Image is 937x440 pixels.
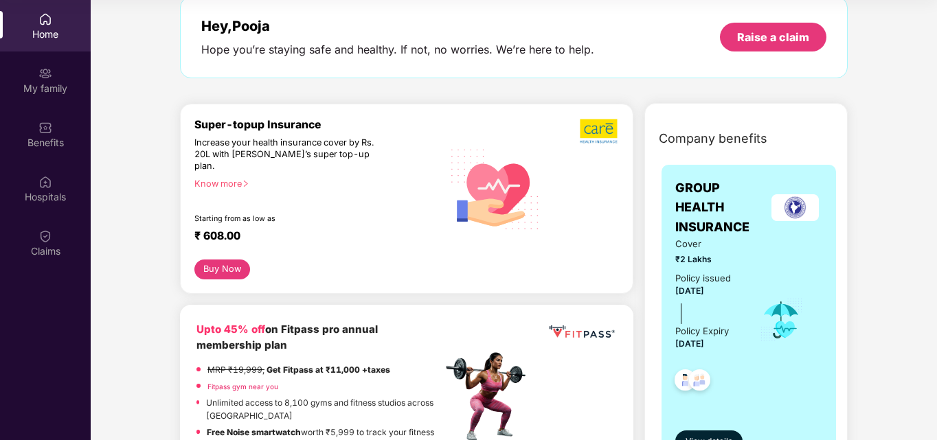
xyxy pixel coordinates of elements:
del: MRP ₹19,999, [207,364,264,375]
div: Starting from as low as [194,214,384,224]
img: insurerLogo [771,194,819,221]
strong: Free Noise smartwatch [207,427,301,437]
img: svg+xml;base64,PHN2ZyB4bWxucz0iaHR0cDovL3d3dy53My5vcmcvMjAwMC9zdmciIHhtbG5zOnhsaW5rPSJodHRwOi8vd3... [442,135,549,242]
div: Super-topup Insurance [194,118,442,131]
span: Cover [675,237,740,251]
div: Know more [194,178,434,188]
img: svg+xml;base64,PHN2ZyBpZD0iSG9tZSIgeG1sbnM9Imh0dHA6Ly93d3cudzMub3JnLzIwMDAvc3ZnIiB3aWR0aD0iMjAiIG... [38,12,52,26]
img: icon [759,297,804,343]
span: [DATE] [675,338,704,349]
img: svg+xml;base64,PHN2ZyBpZD0iSG9zcGl0YWxzIiB4bWxucz0iaHR0cDovL3d3dy53My5vcmcvMjAwMC9zdmciIHdpZHRoPS... [38,175,52,189]
img: svg+xml;base64,PHN2ZyB4bWxucz0iaHR0cDovL3d3dy53My5vcmcvMjAwMC9zdmciIHdpZHRoPSI0OC45NDMiIGhlaWdodD... [683,365,716,399]
b: on Fitpass pro annual membership plan [196,323,378,352]
div: ₹ 608.00 [194,229,429,246]
div: Increase your health insurance cover by Rs. 20L with [PERSON_NAME]’s super top-up plan. [194,137,383,172]
span: Company benefits [659,129,767,148]
div: Raise a claim [737,30,809,45]
img: svg+xml;base64,PHN2ZyBpZD0iQmVuZWZpdHMiIHhtbG5zPSJodHRwOi8vd3d3LnczLm9yZy8yMDAwL3N2ZyIgd2lkdGg9Ij... [38,121,52,135]
p: Unlimited access to 8,100 gyms and fitness studios across [GEOGRAPHIC_DATA] [206,396,442,422]
img: fppp.png [547,321,617,343]
div: Hey, Pooja [201,18,594,34]
a: Fitpass gym near you [207,382,278,391]
strong: Get Fitpass at ₹11,000 +taxes [267,364,390,375]
span: GROUP HEALTH INSURANCE [675,178,768,237]
button: Buy Now [194,259,250,279]
div: Policy issued [675,271,731,286]
b: Upto 45% off [196,323,265,336]
img: svg+xml;base64,PHN2ZyBpZD0iQ2xhaW0iIHhtbG5zPSJodHRwOi8vd3d3LnczLm9yZy8yMDAwL3N2ZyIgd2lkdGg9IjIwIi... [38,229,52,243]
span: ₹2 Lakhs [675,253,740,266]
img: svg+xml;base64,PHN2ZyB3aWR0aD0iMjAiIGhlaWdodD0iMjAiIHZpZXdCb3g9IjAgMCAyMCAyMCIgZmlsbD0ibm9uZSIgeG... [38,67,52,80]
span: right [242,180,249,187]
div: Policy Expiry [675,324,729,338]
img: svg+xml;base64,PHN2ZyB4bWxucz0iaHR0cDovL3d3dy53My5vcmcvMjAwMC9zdmciIHdpZHRoPSI0OC45NDMiIGhlaWdodD... [668,365,702,399]
span: [DATE] [675,286,704,296]
img: b5dec4f62d2307b9de63beb79f102df3.png [580,118,619,144]
div: Hope you’re staying safe and healthy. If not, no worries. We’re here to help. [201,43,594,57]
